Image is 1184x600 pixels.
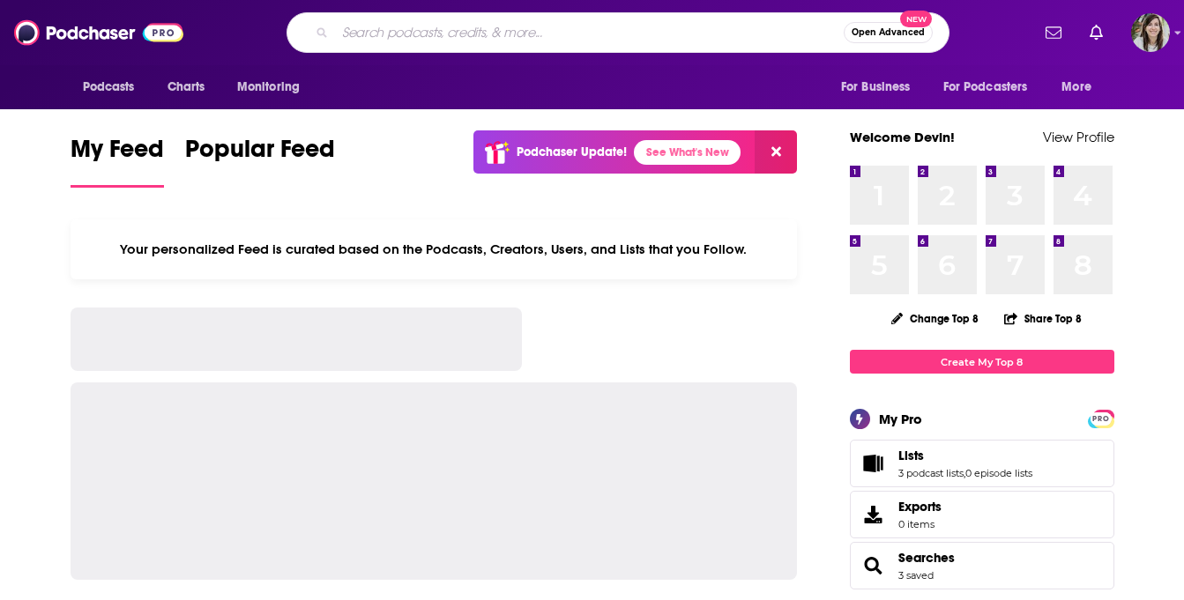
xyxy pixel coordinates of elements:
[844,22,933,43] button: Open AdvancedNew
[1083,18,1110,48] a: Show notifications dropdown
[225,70,323,104] button: open menu
[1131,13,1170,52] button: Show profile menu
[1049,70,1113,104] button: open menu
[156,70,216,104] a: Charts
[898,467,964,479] a: 3 podcast lists
[71,134,164,188] a: My Feed
[932,70,1054,104] button: open menu
[1061,75,1091,100] span: More
[856,451,891,476] a: Lists
[965,467,1032,479] a: 0 episode lists
[1003,301,1083,336] button: Share Top 8
[852,28,925,37] span: Open Advanced
[1131,13,1170,52] span: Logged in as devinandrade
[1039,18,1069,48] a: Show notifications dropdown
[335,19,844,47] input: Search podcasts, credits, & more...
[237,75,300,100] span: Monitoring
[71,219,798,279] div: Your personalized Feed is curated based on the Podcasts, Creators, Users, and Lists that you Follow.
[185,134,335,174] span: Popular Feed
[943,75,1028,100] span: For Podcasters
[898,499,942,515] span: Exports
[898,448,1032,463] a: Lists
[829,70,933,104] button: open menu
[71,70,158,104] button: open menu
[879,411,922,427] div: My Pro
[898,569,934,581] a: 3 saved
[850,350,1114,374] a: Create My Top 8
[898,550,955,566] a: Searches
[850,491,1114,538] a: Exports
[841,75,911,100] span: For Business
[881,307,990,330] button: Change Top 8
[856,553,891,578] a: Searches
[850,440,1114,487] span: Lists
[168,75,205,100] span: Charts
[71,134,164,174] span: My Feed
[1043,129,1114,145] a: View Profile
[850,129,955,145] a: Welcome Devin!
[898,518,942,530] span: 0 items
[1091,412,1112,426] span: PRO
[185,134,335,188] a: Popular Feed
[1131,13,1170,52] img: User Profile
[517,144,627,159] p: Podchaser Update!
[287,12,949,53] div: Search podcasts, credits, & more...
[634,140,741,165] a: See What's New
[900,11,932,27] span: New
[1091,411,1112,425] a: PRO
[964,467,965,479] span: ,
[850,542,1114,589] span: Searches
[856,502,891,527] span: Exports
[898,448,924,463] span: Lists
[14,16,183,49] img: Podchaser - Follow, Share and Rate Podcasts
[83,75,135,100] span: Podcasts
